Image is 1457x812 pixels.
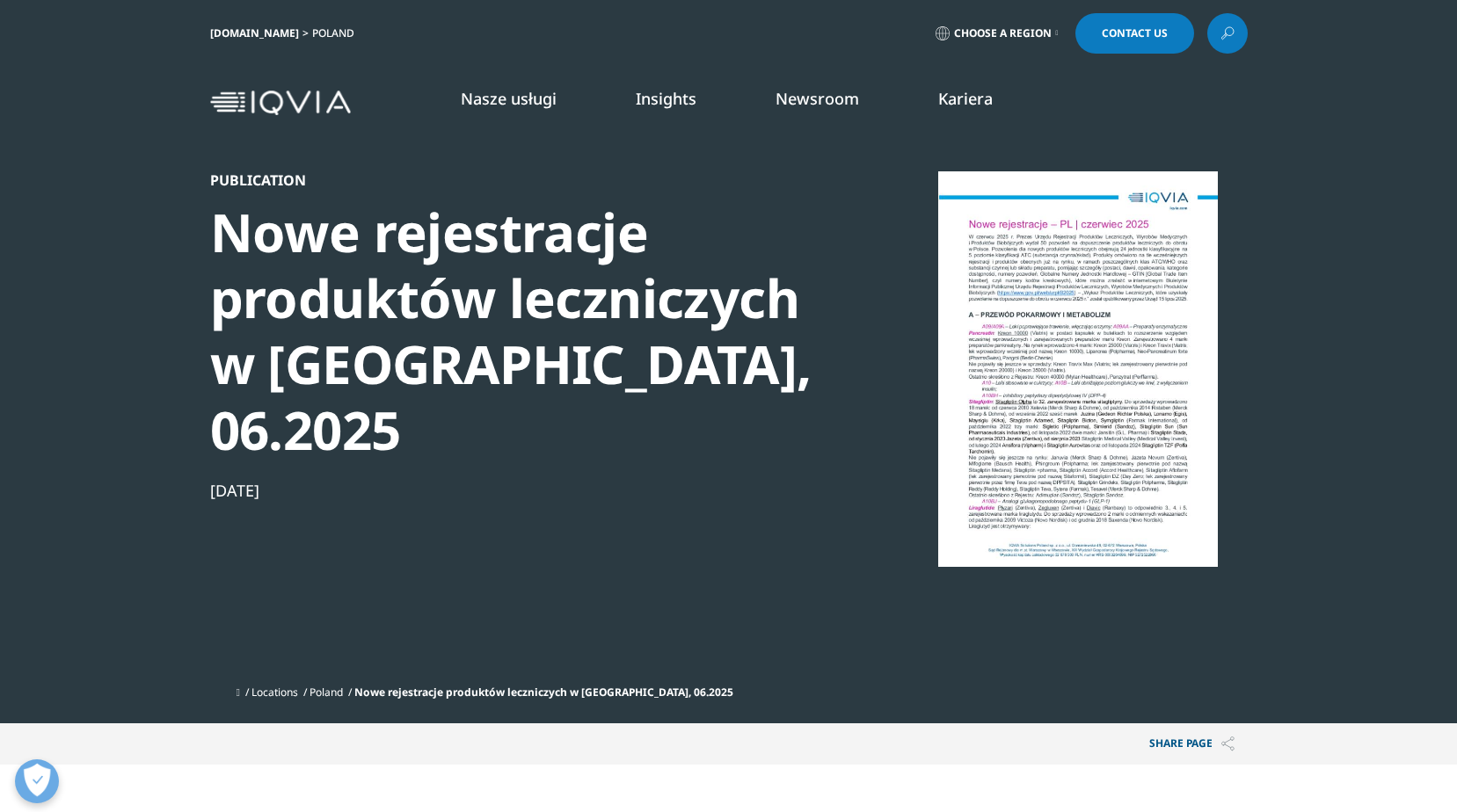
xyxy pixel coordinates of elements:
a: Locations [251,685,298,700]
a: Contact Us [1075,13,1194,54]
button: Open Preferences [15,759,59,803]
a: [DOMAIN_NAME] [210,25,299,40]
span: Choose a Region [954,26,1052,40]
div: Poland [312,26,361,40]
a: Poland [310,685,343,700]
nav: Primary [358,62,1248,144]
p: Share PAGE [1136,723,1248,765]
div: Publication [210,171,813,189]
a: Newsroom [776,88,859,109]
a: Kariera [938,88,993,109]
div: [DATE] [210,480,813,501]
img: Share PAGE [1221,736,1235,751]
a: Insights [636,88,696,109]
span: Nowe rejestracje produktów leczniczych w [GEOGRAPHIC_DATA], 06.2025 [354,685,733,700]
a: Nasze usługi [461,88,557,109]
button: Share PAGEShare PAGE [1136,723,1248,765]
span: Contact Us [1102,28,1168,39]
div: Nowe rejestracje produktów leczniczych w [GEOGRAPHIC_DATA], 06.2025 [210,199,813,463]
